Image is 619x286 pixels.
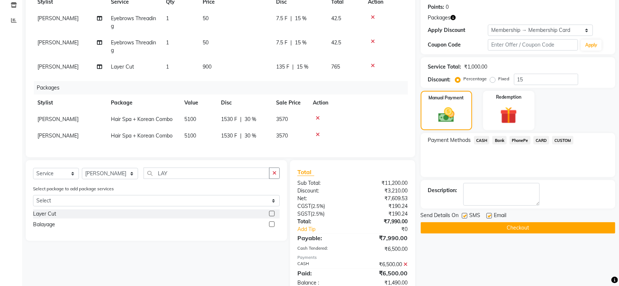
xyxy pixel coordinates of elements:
span: 50 [203,15,209,22]
span: [PERSON_NAME] [37,116,79,122]
div: ₹6,500.00 [352,261,413,268]
div: Net: [292,195,352,202]
span: | [290,15,292,22]
span: 2.5% [312,203,323,209]
span: CUSTOM [552,136,573,144]
div: ₹7,990.00 [352,234,413,242]
div: Layer Cut [33,210,56,218]
div: Discount: [428,76,451,84]
span: 1530 F [221,132,237,140]
span: 5100 [184,132,196,139]
button: Apply [581,40,602,51]
span: Eyebrows Threading [111,15,156,29]
span: 1530 F [221,115,237,123]
div: ( ) [292,202,352,210]
div: Total: [292,218,352,225]
span: 7.5 F [276,39,287,47]
span: 15 % [297,63,308,71]
label: Percentage [464,76,487,82]
span: 5100 [184,116,196,122]
span: [PERSON_NAME] [37,132,79,139]
div: Payable: [292,234,352,242]
span: [PERSON_NAME] [37,63,79,70]
input: Search or Scan [144,168,269,179]
label: Select package to add package services [33,186,114,192]
span: 50 [203,39,209,46]
div: CASH [292,261,352,268]
div: Cash Tendered: [292,245,352,253]
span: | [290,39,292,47]
div: ₹6,500.00 [352,245,413,253]
th: Action [308,95,408,111]
span: 42.5 [331,15,341,22]
div: Coupon Code [428,41,488,49]
span: Payment Methods [428,136,471,144]
span: CARD [533,136,549,144]
span: [PERSON_NAME] [37,15,79,22]
div: ₹6,500.00 [352,269,413,278]
div: ( ) [292,210,352,218]
span: 3570 [276,116,288,122]
div: ₹0 [363,225,413,233]
span: PhonePe [510,136,531,144]
th: Value [180,95,217,111]
span: SMS [470,212,481,221]
div: ₹3,210.00 [352,187,413,195]
span: 30 % [245,115,256,123]
div: ₹7,990.00 [352,218,413,225]
img: _gift.svg [495,105,522,126]
span: Hair Spa + Korean Combo [111,116,173,122]
span: Total [297,168,314,176]
th: Disc [217,95,272,111]
span: 765 [331,63,340,70]
div: Balayage [33,221,55,228]
button: Checkout [421,222,615,234]
span: 7.5 F [276,15,287,22]
span: 135 F [276,63,289,71]
span: Email [494,212,507,221]
input: Enter Offer / Coupon Code [488,39,578,51]
span: 1 [166,63,169,70]
div: Payments [297,254,408,261]
div: Service Total: [428,63,461,71]
span: | [292,63,294,71]
img: _cash.svg [433,106,460,124]
span: Layer Cut [111,63,134,70]
span: [PERSON_NAME] [37,39,79,46]
span: CASH [474,136,490,144]
a: Add Tip [292,225,363,233]
div: Discount: [292,187,352,195]
span: Bank [492,136,507,144]
div: ₹190.24 [352,210,413,218]
span: 1 [166,39,169,46]
span: 15 % [295,15,307,22]
div: ₹11,200.00 [352,179,413,187]
span: | [240,132,242,140]
th: Stylist [33,95,106,111]
span: 900 [203,63,211,70]
span: 15 % [295,39,307,47]
span: 42.5 [331,39,341,46]
span: Packages [428,14,451,22]
label: Redemption [496,94,521,100]
div: Packages [34,81,413,95]
div: ₹190.24 [352,202,413,210]
span: 3570 [276,132,288,139]
span: Eyebrows Threading [111,39,156,54]
span: | [240,115,242,123]
th: Sale Price [272,95,308,111]
span: SGST [297,210,311,217]
div: Points: [428,3,445,11]
span: Send Details On [421,212,459,221]
div: 0 [446,3,449,11]
label: Manual Payment [429,95,464,101]
span: 1 [166,15,169,22]
div: ₹7,609.53 [352,195,413,202]
span: 30 % [245,132,256,140]
div: Paid: [292,269,352,278]
div: Sub Total: [292,179,352,187]
div: ₹1,000.00 [464,63,488,71]
span: 2.5% [312,211,323,217]
div: Description: [428,187,457,194]
th: Package [106,95,180,111]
